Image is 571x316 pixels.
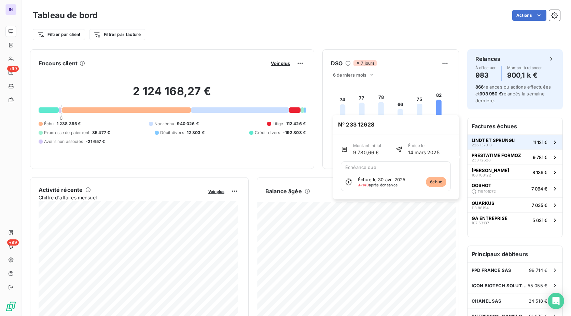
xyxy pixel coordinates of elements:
span: Voir plus [271,61,290,66]
span: Montant à relancer [507,66,542,70]
span: CHANEL SAS [472,298,502,304]
span: 8 136 € [532,170,547,175]
button: Actions [512,10,546,21]
button: Voir plus [269,60,292,66]
span: Promesse de paiement [44,130,89,136]
span: 35 477 € [92,130,110,136]
span: À effectuer [475,66,496,70]
button: LINDT ET SPRUNGLI226 13701311 121 € [468,134,562,149]
span: 9 780,66 € [353,149,381,156]
h6: Balance âgée [265,187,302,195]
span: LINDT ET SPRUNGLI [472,137,516,143]
span: 107 53187 [472,221,489,225]
h2: 2 124 168,27 € [39,84,306,105]
span: Avoirs non associés [44,139,83,145]
div: IN [5,4,16,15]
span: 866 [475,84,484,90]
button: [PERSON_NAME]108 1031228 136 € [468,164,562,180]
span: 233 12628 [472,158,491,162]
span: 11 121 € [533,140,547,145]
h4: 983 [475,70,496,81]
span: Chiffre d'affaires mensuel [39,194,204,201]
span: 226 137013 [472,143,492,147]
span: Échue le 30 avr. 2025 [358,177,405,182]
span: 1 238 395 € [57,121,81,127]
span: Crédit divers [255,130,280,136]
span: 7 064 € [531,186,547,192]
span: après échéance [358,183,398,187]
button: OOSHOT116 1010727 064 € [468,180,562,197]
span: relances ou actions effectuées et relancés la semaine dernière. [475,84,551,103]
span: 116 101072 [478,189,496,194]
span: 113 88194 [472,206,489,210]
span: 108 103122 [472,173,491,177]
span: -21 657 € [86,139,105,145]
h6: Encours client [39,59,78,67]
div: Open Intercom Messenger [548,293,564,309]
span: Montant initial [353,143,381,149]
span: 7 jours [353,60,376,66]
h6: Activité récente [39,186,83,194]
h6: Factures échues [468,118,562,134]
span: 55 055 € [528,283,547,288]
span: Échéance due [345,164,376,170]
h4: 900,1 k € [507,70,542,81]
button: Filtrer par client [33,29,85,40]
button: PRESTATIME FORMOZ233 126289 781 € [468,149,562,164]
span: N° 233 12628 [333,115,380,134]
span: 12 303 € [187,130,205,136]
span: Non-échu [154,121,174,127]
span: 5 621 € [532,218,547,223]
span: 0 [60,115,62,121]
span: [PERSON_NAME] [472,168,509,173]
span: PPD FRANCE SAS [472,267,511,273]
button: GA ENTREPRISE107 531875 621 € [468,212,562,227]
button: Filtrer par facture [89,29,145,40]
img: Logo LeanPay [5,301,16,312]
span: -192 803 € [283,130,306,136]
span: QUARKUS [472,200,495,206]
span: 940 026 € [177,121,198,127]
span: 6 derniers mois [333,72,366,78]
h6: Principaux débiteurs [468,246,562,262]
span: +99 [7,239,19,246]
span: GA ENTREPRISE [472,215,507,221]
span: échue [426,177,446,187]
span: OOSHOT [472,183,491,188]
span: J+140 [358,183,369,187]
span: Débit divers [160,130,184,136]
span: Voir plus [208,189,224,194]
span: Échu [44,121,54,127]
h3: Tableau de bord [33,9,98,22]
span: 112 426 € [286,121,306,127]
span: PRESTATIME FORMOZ [472,153,521,158]
span: 7 035 € [532,202,547,208]
span: Émise le [408,143,440,149]
span: 14 mars 2025 [408,149,440,156]
span: +99 [7,66,19,72]
button: QUARKUS113 881947 035 € [468,197,562,212]
button: Voir plus [206,188,226,194]
h6: DSO [331,59,343,67]
h6: Relances [475,55,500,63]
span: 9 781 € [533,155,547,160]
span: ICON BIOTECH SOLUTION [472,283,528,288]
span: 99 714 € [529,267,547,273]
span: 24 518 € [529,298,547,304]
span: Litige [273,121,283,127]
span: 993 950 € [479,91,502,96]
